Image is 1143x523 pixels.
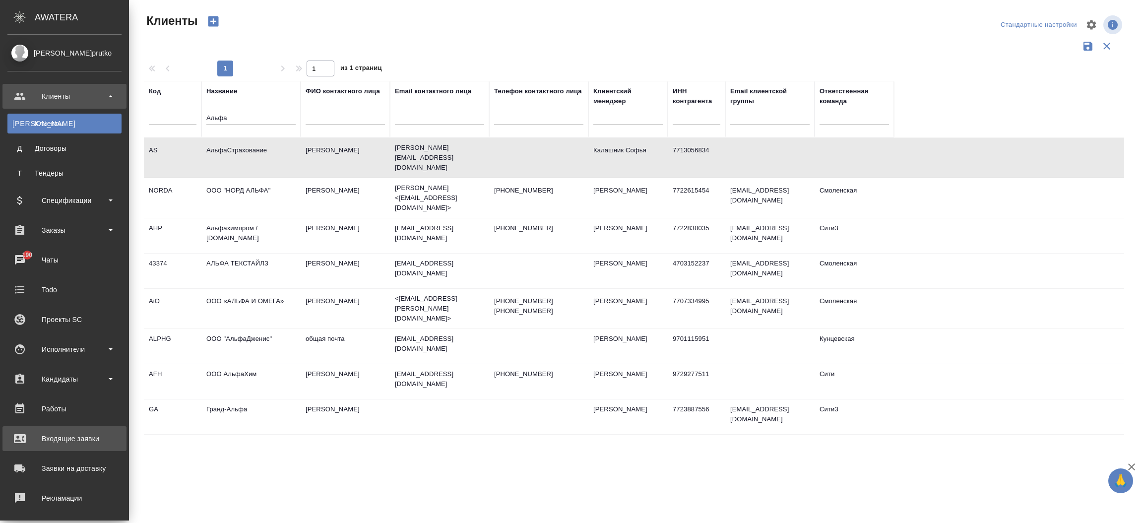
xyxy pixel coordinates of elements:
td: [PERSON_NAME] [588,399,668,434]
td: Смоленская [815,254,894,288]
div: AWATERA [35,7,129,27]
div: Тендеры [12,168,117,178]
div: Договоры [12,143,117,153]
div: Работы [7,401,122,416]
td: ООО «АЛЬФА И ОМЕГА» [201,291,301,326]
div: Входящие заявки [7,431,122,446]
div: Код [149,86,161,96]
td: [PERSON_NAME] [588,364,668,399]
div: Спецификации [7,193,122,208]
a: Рекламации [2,486,127,511]
td: NORDA [144,181,201,215]
td: [PERSON_NAME] [588,181,668,215]
div: Клиенты [7,89,122,104]
p: [PHONE_NUMBER] [494,223,583,233]
td: Калашник Софья [588,140,668,175]
td: [PERSON_NAME] [301,435,390,469]
button: 🙏 [1108,468,1133,493]
span: 190 [16,250,39,260]
td: 7713056834 [668,140,725,175]
p: [EMAIL_ADDRESS][DOMAIN_NAME] [395,259,484,278]
div: Todo [7,282,122,297]
td: GA [144,399,201,434]
td: 7606074927 [668,435,725,469]
div: Название [206,86,237,96]
td: ALPHG [144,329,201,364]
p: [PERSON_NAME][EMAIL_ADDRESS][DOMAIN_NAME] [395,143,484,173]
td: ООО "АльфаДженис" [201,329,301,364]
td: Смоленская [815,291,894,326]
div: [PERSON_NAME]prutko [7,48,122,59]
a: 190Чаты [2,248,127,272]
div: Телефон контактного лица [494,86,582,96]
td: 7723887556 [668,399,725,434]
td: Альфахимпром / [DOMAIN_NAME] [201,218,301,253]
td: AFH [144,364,201,399]
div: ИНН контрагента [673,86,720,106]
td: Гранд-Альфа [201,399,301,434]
div: Заказы [7,223,122,238]
td: Alfatreid [144,435,201,469]
td: AS [144,140,201,175]
td: [EMAIL_ADDRESS][DOMAIN_NAME] [725,218,815,253]
div: ФИО контактного лица [306,86,380,96]
div: Чаты [7,253,122,267]
div: Клиентский менеджер [593,86,663,106]
div: Клиенты [12,119,117,129]
td: общая почта [301,329,390,364]
p: [PERSON_NAME] <[EMAIL_ADDRESS][DOMAIN_NAME]> [395,183,484,213]
span: из 1 страниц [340,62,382,76]
div: Проекты SC [7,312,122,327]
td: AHP [144,218,201,253]
a: Проекты SC [2,307,127,332]
div: Рекламации [7,491,122,506]
div: Email контактного лица [395,86,471,96]
td: ООО АльфаХим [201,364,301,399]
a: Todo [2,277,127,302]
td: Сити3 [815,399,894,434]
a: Входящие заявки [2,426,127,451]
div: Кандидаты [7,372,122,387]
td: 7707334995 [668,291,725,326]
td: [PERSON_NAME] [301,399,390,434]
div: Заявки на доставку [7,461,122,476]
p: [EMAIL_ADDRESS][DOMAIN_NAME] [395,223,484,243]
td: [PERSON_NAME] [301,254,390,288]
span: Настроить таблицу [1079,13,1103,37]
td: Смоленская [815,181,894,215]
td: [PERSON_NAME] [301,364,390,399]
td: [PERSON_NAME] [588,254,668,288]
td: 9701115951 [668,329,725,364]
button: Создать [201,13,225,30]
td: 43374 [144,254,201,288]
td: [PERSON_NAME] [301,181,390,215]
div: Ответственная команда [820,86,889,106]
span: 🙏 [1112,470,1129,491]
div: split button [998,17,1079,33]
td: [PERSON_NAME] [301,291,390,326]
a: [PERSON_NAME]Клиенты [7,114,122,133]
button: Сбросить фильтры [1097,37,1116,56]
td: [PERSON_NAME] [588,291,668,326]
div: Email клиентской группы [730,86,810,106]
a: ТТендеры [7,163,122,183]
td: Сити3 [815,218,894,253]
td: [PERSON_NAME] [588,435,668,469]
td: 7722830035 [668,218,725,253]
a: Заявки на доставку [2,456,127,481]
span: Посмотреть информацию [1103,15,1124,34]
td: Локализация [815,435,894,469]
td: 4703152237 [668,254,725,288]
td: [PERSON_NAME] [301,218,390,253]
td: «Альфа - Трейд» [201,435,301,469]
p: [PHONE_NUMBER] [494,369,583,379]
p: [EMAIL_ADDRESS][DOMAIN_NAME] [395,369,484,389]
td: [EMAIL_ADDRESS][DOMAIN_NAME] [725,181,815,215]
span: Клиенты [144,13,197,29]
p: <[EMAIL_ADDRESS][PERSON_NAME][DOMAIN_NAME]> [395,294,484,324]
td: [PERSON_NAME] [588,218,668,253]
a: ДДоговоры [7,138,122,158]
td: АЛЬФА ТЕКСТАЙЛЗ [201,254,301,288]
p: [EMAIL_ADDRESS][DOMAIN_NAME] [395,334,484,354]
td: 7722615454 [668,181,725,215]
